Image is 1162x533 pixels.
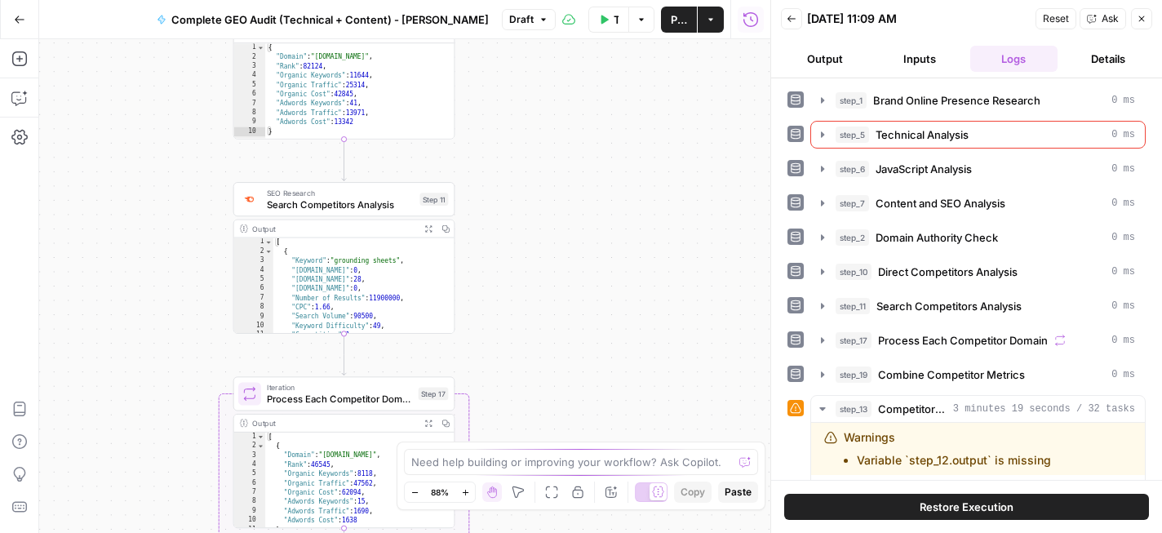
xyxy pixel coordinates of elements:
[234,322,273,331] div: 10
[725,485,752,500] span: Paste
[836,229,869,246] span: step_2
[836,161,869,177] span: step_6
[1111,367,1135,382] span: 0 ms
[836,92,867,109] span: step_1
[509,12,534,27] span: Draft
[836,298,870,314] span: step_11
[234,433,266,442] div: 1
[953,402,1135,416] span: 3 minutes 19 seconds / 32 tasks
[876,229,998,246] span: Domain Authority Check
[1064,46,1152,72] button: Details
[234,284,273,293] div: 6
[674,482,712,503] button: Copy
[252,223,415,234] div: Output
[873,92,1040,109] span: Brand Online Presence Research
[234,118,266,127] div: 9
[234,256,273,265] div: 3
[876,298,1022,314] span: Search Competitors Analysis
[342,334,346,375] g: Edge from step_11 to step_17
[588,7,628,33] button: Test Workflow
[234,100,266,109] div: 7
[233,182,455,334] div: SEO ResearchSearch Competitors AnalysisStep 11Output[ { "Keyword":"grounding sheets", "[DOMAIN_NA...
[661,7,697,33] button: Publish
[1111,196,1135,211] span: 0 ms
[233,376,455,528] div: IterationProcess Each Competitor DomainStep 17Output[ { "Domain":"[DOMAIN_NAME]", "Rank":46545, "...
[267,392,413,406] span: Process Each Competitor Domain
[502,9,556,30] button: Draft
[836,127,869,143] span: step_5
[811,259,1145,285] button: 0 ms
[234,81,266,90] div: 5
[171,11,489,28] span: Complete GEO Audit (Technical + Content) - [PERSON_NAME]
[876,127,969,143] span: Technical Analysis
[857,452,1051,469] li: Variable `step_12.output` is missing
[234,266,273,275] div: 4
[234,303,273,312] div: 8
[234,247,273,256] div: 2
[234,516,266,525] div: 10
[1036,8,1076,29] button: Reset
[836,332,871,349] span: step_17
[811,156,1145,182] button: 0 ms
[878,332,1048,349] span: Process Each Competitor Domain
[264,247,273,256] span: Toggle code folding, rows 2 through 12
[811,190,1145,216] button: 0 ms
[784,494,1149,520] button: Restore Execution
[811,224,1145,251] button: 0 ms
[234,43,266,52] div: 1
[234,127,266,136] div: 10
[681,485,705,500] span: Copy
[234,238,273,247] div: 1
[419,193,448,206] div: Step 11
[234,275,273,284] div: 5
[1111,127,1135,142] span: 0 ms
[920,499,1013,515] span: Restore Execution
[234,479,266,488] div: 6
[234,488,266,497] div: 7
[342,140,346,181] g: Edge from step_10 to step_11
[1111,162,1135,176] span: 0 ms
[718,482,758,503] button: Paste
[1111,93,1135,108] span: 0 ms
[264,238,273,247] span: Toggle code folding, rows 1 through 1102
[234,313,273,322] div: 9
[1043,11,1069,26] span: Reset
[419,388,449,401] div: Step 17
[431,486,449,499] span: 88%
[234,90,266,99] div: 6
[234,497,266,506] div: 8
[234,294,273,303] div: 7
[234,451,266,460] div: 3
[811,327,1145,353] button: 0 ms
[267,198,414,212] span: Search Competitors Analysis
[836,195,869,211] span: step_7
[970,46,1058,72] button: Logs
[878,366,1025,383] span: Combine Competitor Metrics
[267,187,414,198] span: SEO Research
[147,7,499,33] button: Complete GEO Audit (Technical + Content) - [PERSON_NAME]
[234,53,266,62] div: 2
[257,442,265,451] span: Toggle code folding, rows 2 through 11
[1111,230,1135,245] span: 0 ms
[781,46,869,72] button: Output
[811,122,1145,148] button: 0 ms
[252,29,415,40] div: Output
[1080,8,1126,29] button: Ask
[267,382,413,393] span: Iteration
[614,11,619,28] span: Test Workflow
[234,62,266,71] div: 3
[1111,264,1135,279] span: 0 ms
[234,442,266,451] div: 2
[234,507,266,516] div: 9
[234,109,266,118] div: 8
[811,87,1145,113] button: 0 ms
[234,331,273,340] div: 11
[234,460,266,469] div: 4
[876,195,1005,211] span: Content and SEO Analysis
[257,433,265,442] span: Toggle code folding, rows 1 through 52
[257,43,265,52] span: Toggle code folding, rows 1 through 10
[836,366,871,383] span: step_19
[1111,299,1135,313] span: 0 ms
[878,401,947,417] span: Competitor Analysis Report
[234,469,266,478] div: 5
